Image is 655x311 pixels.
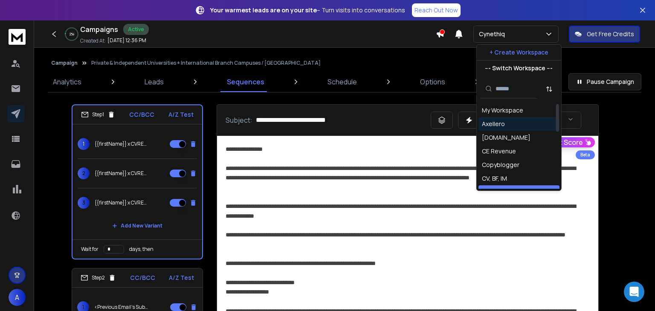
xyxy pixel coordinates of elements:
[80,24,118,35] h1: Campaigns
[327,77,357,87] p: Schedule
[95,141,149,147] p: {{firstName}} x CVRES UNI
[70,32,74,37] p: 2 %
[227,77,264,87] p: Sequences
[576,150,595,159] div: Beta
[479,30,508,38] p: Cynethiq
[130,274,155,282] p: CC/BCC
[482,133,530,142] div: [DOMAIN_NAME]
[9,29,26,45] img: logo
[490,48,548,57] p: + Create Workspace
[226,115,252,125] p: Subject:
[569,26,640,43] button: Get Free Credits
[107,37,146,44] p: [DATE] 12:36 PM
[587,30,634,38] p: Get Free Credits
[129,246,154,253] p: days, then
[541,81,558,98] button: Sort by Sort A-Z
[485,64,553,72] p: --- Switch Workspace ---
[414,6,458,14] p: Reach Out Now
[568,73,641,90] button: Pause Campaign
[139,72,169,92] a: Leads
[81,274,116,282] div: Step 2
[482,120,505,128] div: Axellero
[94,304,149,311] p: <Previous Email's Subject>
[91,60,321,66] p: Private & Independent Universities + International Branch Campuses / [GEOGRAPHIC_DATA]
[9,289,26,306] button: A
[482,174,507,183] div: CV, BF, IM
[624,282,644,302] div: Open Intercom Messenger
[482,161,519,169] div: Copyblogger
[210,6,317,14] strong: Your warmest leads are on your site
[123,24,149,35] div: Active
[129,110,154,119] p: CC/BCC
[95,199,149,206] p: {{firstName}} x CVRES UNI
[48,72,87,92] a: Analytics
[169,274,194,282] p: A/Z Test
[51,60,78,66] button: Campaign
[80,37,106,44] p: Created At:
[322,72,362,92] a: Schedule
[482,188,507,196] div: Cynethiq
[415,72,450,92] a: Options
[81,111,115,118] div: Step 1
[168,110,194,119] p: A/Z Test
[53,77,81,87] p: Analytics
[78,167,90,179] span: 2
[420,77,445,87] p: Options
[477,45,561,60] button: + Create Workspace
[81,246,99,253] p: Wait for
[145,77,164,87] p: Leads
[72,104,203,259] li: Step1CC/BCCA/Z Test1{{firstName}} x CVRES UNI2{{firstName}} x CVRES UNI - intro3{{firstName}} x C...
[222,72,270,92] a: Sequences
[105,217,169,234] button: Add New Variant
[412,3,461,17] a: Reach Out Now
[482,147,516,155] div: CE Revenue
[78,138,90,150] span: 1
[210,6,405,14] p: – Turn visits into conversations
[95,170,149,177] p: {{firstName}} x CVRES UNI - intro
[78,197,90,209] span: 3
[482,106,523,115] div: My Workspace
